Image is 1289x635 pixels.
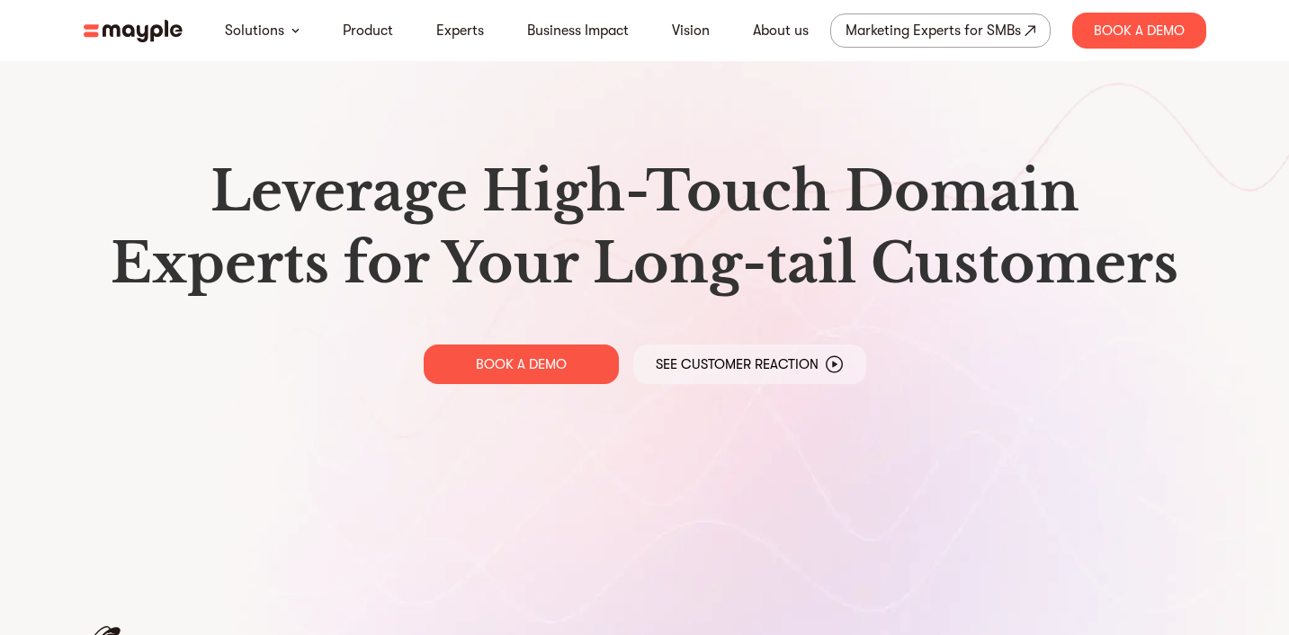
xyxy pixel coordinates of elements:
h1: Leverage High-Touch Domain Experts for Your Long-tail Customers [98,156,1192,300]
div: Marketing Experts for SMBs [846,18,1021,43]
a: Experts [436,20,484,41]
a: Product [343,20,393,41]
a: See Customer Reaction [633,344,866,384]
img: mayple-logo [84,20,183,42]
a: Solutions [225,20,284,41]
p: See Customer Reaction [656,355,819,373]
a: Vision [672,20,710,41]
a: About us [753,20,809,41]
img: arrow-down [291,28,300,33]
a: Business Impact [527,20,629,41]
a: BOOK A DEMO [424,344,619,384]
p: BOOK A DEMO [476,355,567,373]
div: Book A Demo [1072,13,1206,49]
a: Marketing Experts for SMBs [830,13,1051,48]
